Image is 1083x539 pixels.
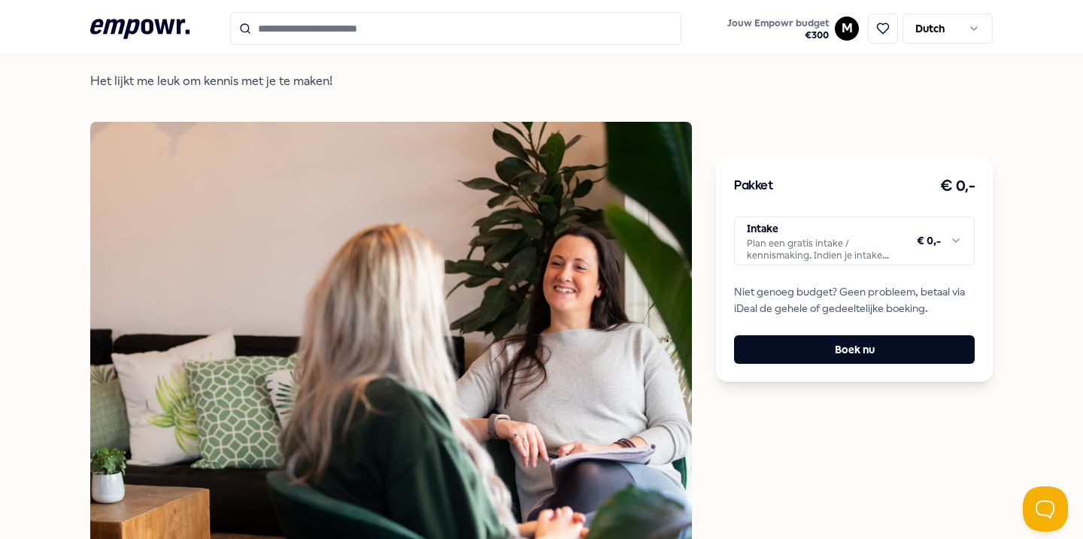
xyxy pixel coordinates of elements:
span: Jouw Empowr budget [727,17,829,29]
h3: Pakket [734,177,773,196]
input: Search for products, categories or subcategories [230,12,681,45]
button: Jouw Empowr budget€300 [724,14,832,44]
iframe: Help Scout Beacon - Open [1023,486,1068,531]
button: Boek nu [734,335,975,364]
span: € 300 [727,29,829,41]
button: M [835,17,859,41]
span: Niet genoeg budget? Geen probleem, betaal via iDeal de gehele of gedeeltelijke boeking. [734,283,975,317]
p: Het lijkt me leuk om kennis met je te maken! [90,71,579,92]
h3: € 0,- [940,174,975,198]
a: Jouw Empowr budget€300 [721,13,835,44]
